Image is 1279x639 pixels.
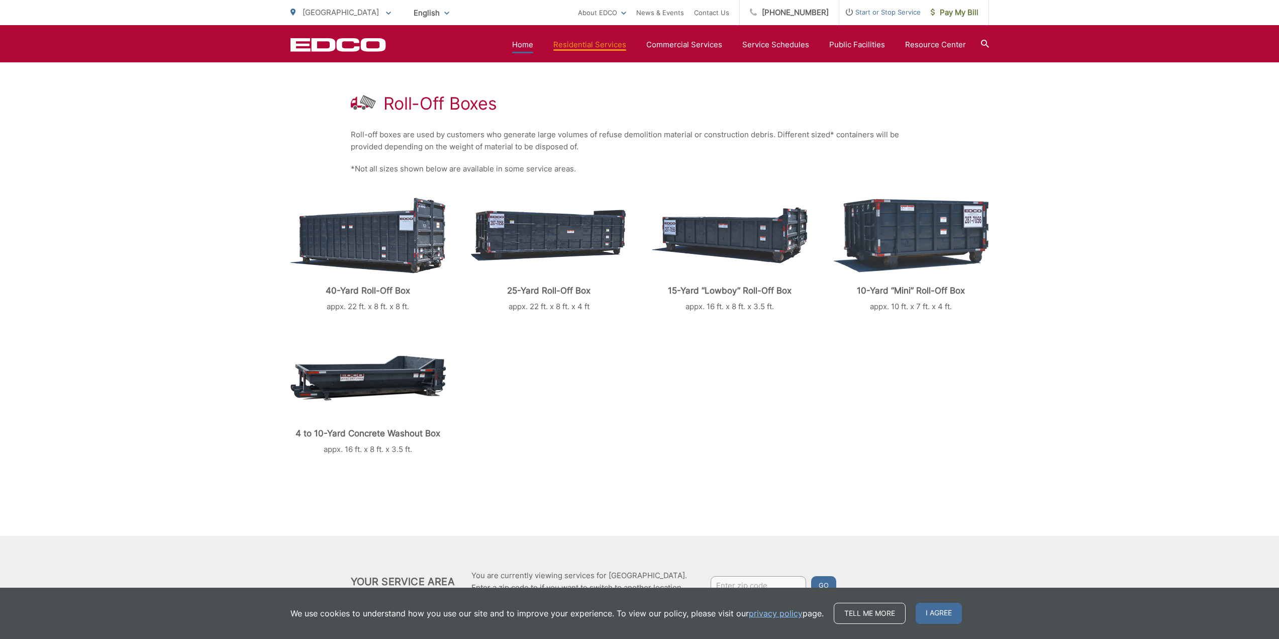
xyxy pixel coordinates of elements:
a: About EDCO [578,7,626,19]
p: appx. 22 ft. x 8 ft. x 8 ft. [290,301,446,313]
p: You are currently viewing services for [GEOGRAPHIC_DATA]. Enter a zip code to if you want to swit... [471,570,687,594]
p: Roll-off boxes are used by customers who generate large volumes of refuse demolition material or ... [351,129,929,153]
p: appx. 16 ft. x 8 ft. x 3.5 ft. [652,301,808,313]
img: roll-off-concrete.png [290,355,446,401]
img: roll-off-lowboy.png [652,207,808,263]
a: Contact Us [694,7,729,19]
a: News & Events [636,7,684,19]
a: privacy policy [749,607,803,619]
button: Go [811,576,836,594]
a: Home [512,39,533,51]
a: Commercial Services [646,39,722,51]
a: Service Schedules [742,39,809,51]
span: Pay My Bill [931,7,978,19]
p: 15-Yard “Lowboy” Roll-Off Box [652,286,808,296]
h2: Your Service Area [351,576,455,588]
p: 40-Yard Roll-Off Box [290,286,446,296]
img: roll-off-25-yard.png [471,210,627,261]
span: I agree [916,603,962,624]
input: Enter zip code [711,576,806,594]
a: Public Facilities [829,39,885,51]
img: roll-off-mini.png [833,199,989,272]
p: *Not all sizes shown below are available in some service areas. [351,163,929,175]
span: [GEOGRAPHIC_DATA] [303,8,379,17]
p: appx. 22 ft. x 8 ft. x 4 ft [471,301,627,313]
span: English [406,4,457,22]
a: Tell me more [834,603,906,624]
p: 10-Yard “Mini” Roll-Off Box [833,286,989,296]
a: Resource Center [905,39,966,51]
a: EDCD logo. Return to the homepage. [290,38,386,52]
p: appx. 16 ft. x 8 ft. x 3.5 ft. [290,443,446,455]
p: We use cookies to understand how you use our site and to improve your experience. To view our pol... [290,607,824,619]
h1: Roll-Off Boxes [383,94,497,114]
img: roll-off-40-yard.png [290,198,446,273]
p: appx. 10 ft. x 7 ft. x 4 ft. [833,301,989,313]
a: Residential Services [553,39,626,51]
p: 25-Yard Roll-Off Box [471,286,627,296]
p: 4 to 10-Yard Concrete Washout Box [290,428,446,438]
